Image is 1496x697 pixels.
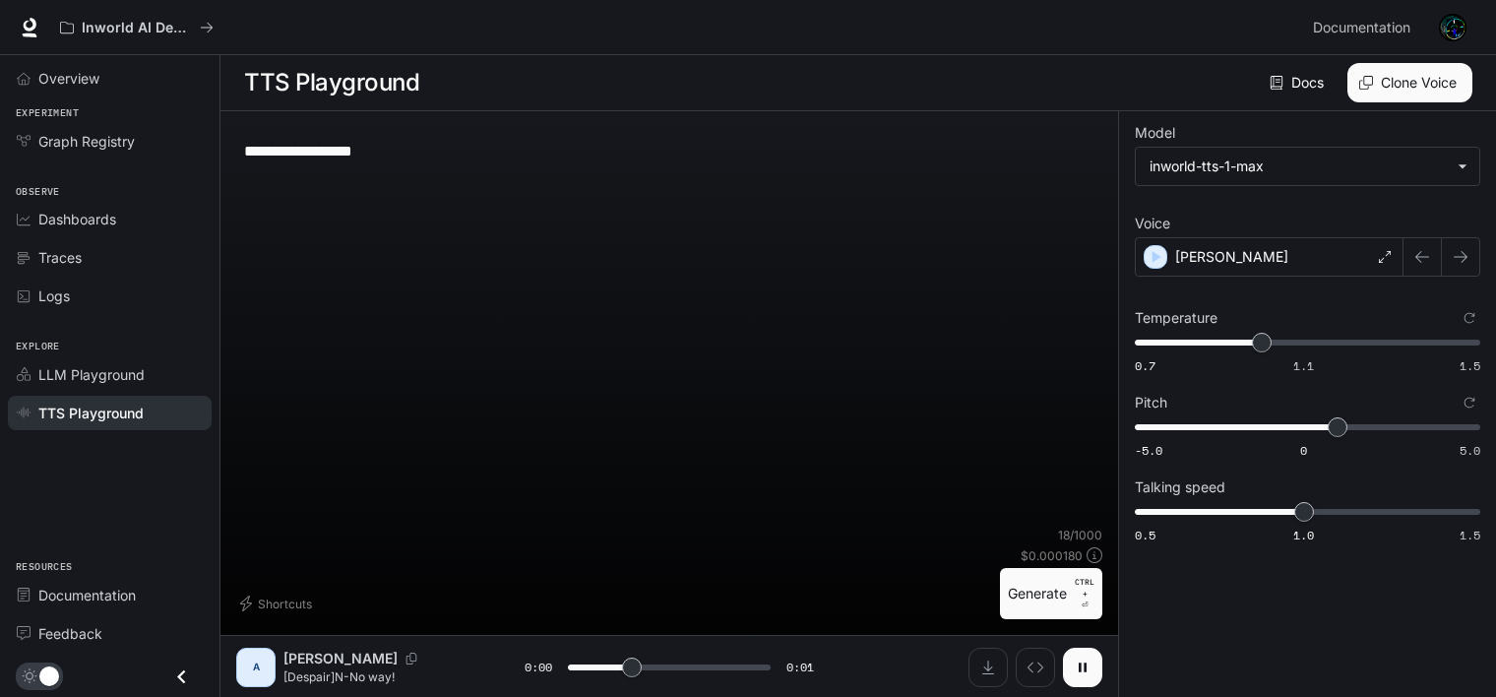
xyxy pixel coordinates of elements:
p: ⏎ [1075,576,1094,611]
a: TTS Playground [8,396,212,430]
span: 0 [1300,442,1307,459]
p: Temperature [1135,311,1217,325]
a: Feedback [8,616,212,651]
button: Copy Voice ID [398,653,425,665]
span: 0:00 [525,658,552,677]
span: Logs [38,285,70,306]
a: Logs [8,279,212,313]
span: LLM Playground [38,364,145,385]
button: All workspaces [51,8,222,47]
p: [Despair]N-No way! [283,668,477,685]
button: Clone Voice [1347,63,1472,102]
a: Overview [8,61,212,95]
p: Pitch [1135,396,1167,410]
a: Dashboards [8,202,212,236]
span: 1.5 [1460,527,1480,543]
p: Model [1135,126,1175,140]
button: Inspect [1016,648,1055,687]
button: GenerateCTRL +⏎ [1000,568,1102,619]
span: 1.0 [1293,527,1314,543]
span: -5.0 [1135,442,1162,459]
span: Traces [38,247,82,268]
p: $ 0.000180 [1021,547,1083,564]
p: CTRL + [1075,576,1094,600]
p: Inworld AI Demos [82,20,192,36]
button: Download audio [968,648,1008,687]
button: Close drawer [159,657,204,697]
span: Documentation [38,585,136,605]
a: LLM Playground [8,357,212,392]
span: Dashboards [38,209,116,229]
span: Feedback [38,623,102,644]
button: User avatar [1433,8,1472,47]
span: 1.5 [1460,357,1480,374]
button: Shortcuts [236,588,320,619]
span: 0.7 [1135,357,1155,374]
a: Docs [1266,63,1332,102]
span: 0.5 [1135,527,1155,543]
span: 1.1 [1293,357,1314,374]
img: User avatar [1439,14,1466,41]
p: 18 / 1000 [1058,527,1102,543]
a: Documentation [8,578,212,612]
button: Reset to default [1459,392,1480,413]
a: Traces [8,240,212,275]
span: TTS Playground [38,403,144,423]
span: 0:01 [786,658,814,677]
p: [PERSON_NAME] [1175,247,1288,267]
p: [PERSON_NAME] [283,649,398,668]
div: inworld-tts-1-max [1150,157,1448,176]
span: Graph Registry [38,131,135,152]
p: Voice [1135,217,1170,230]
div: inworld-tts-1-max [1136,148,1479,185]
button: Reset to default [1459,307,1480,329]
span: Dark mode toggle [39,665,59,686]
div: A [240,652,272,683]
span: Overview [38,68,99,89]
a: Graph Registry [8,124,212,158]
span: 5.0 [1460,442,1480,459]
h1: TTS Playground [244,63,419,102]
span: Documentation [1313,16,1410,40]
p: Talking speed [1135,480,1225,494]
a: Documentation [1305,8,1425,47]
